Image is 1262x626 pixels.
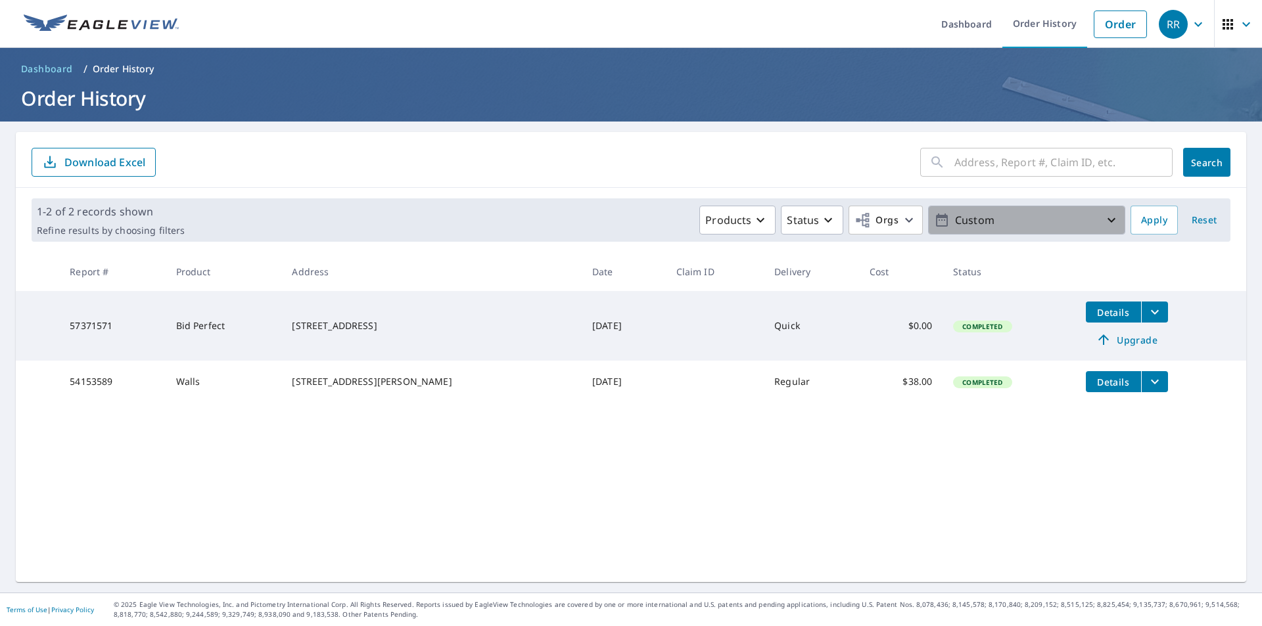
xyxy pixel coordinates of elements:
input: Address, Report #, Claim ID, etc. [954,144,1173,181]
button: Custom [928,206,1125,235]
button: detailsBtn-54153589 [1086,371,1141,392]
a: Terms of Use [7,605,47,614]
td: Regular [764,361,859,403]
button: Orgs [849,206,923,235]
p: | [7,606,94,614]
nav: breadcrumb [16,58,1246,79]
li: / [83,61,87,77]
h1: Order History [16,85,1246,112]
td: 54153589 [59,361,165,403]
p: © 2025 Eagle View Technologies, Inc. and Pictometry International Corp. All Rights Reserved. Repo... [114,600,1255,619]
p: Download Excel [64,155,145,169]
button: Status [781,206,843,235]
td: [DATE] [582,361,666,403]
span: Dashboard [21,62,73,76]
button: Products [699,206,776,235]
div: [STREET_ADDRESS][PERSON_NAME] [292,375,571,388]
span: Reset [1188,212,1220,229]
td: Walls [166,361,282,403]
th: Date [582,252,666,291]
span: Orgs [854,212,899,229]
a: Privacy Policy [51,605,94,614]
span: Completed [954,322,1010,331]
img: EV Logo [24,14,179,34]
div: [STREET_ADDRESS] [292,319,571,332]
span: Details [1094,376,1133,388]
button: filesDropdownBtn-54153589 [1141,371,1168,392]
div: RR [1159,10,1188,39]
span: Details [1094,306,1133,319]
th: Address [281,252,582,291]
a: Order [1094,11,1147,38]
th: Report # [59,252,165,291]
button: Download Excel [32,148,156,177]
td: $38.00 [859,361,943,403]
p: Order History [93,62,154,76]
td: 57371571 [59,291,165,361]
span: Search [1194,156,1220,169]
td: Bid Perfect [166,291,282,361]
span: Upgrade [1094,332,1160,347]
span: Apply [1141,212,1167,229]
a: Dashboard [16,58,78,79]
button: filesDropdownBtn-57371571 [1141,302,1168,323]
th: Product [166,252,282,291]
th: Status [943,252,1075,291]
span: Completed [954,378,1010,387]
p: Custom [950,209,1104,232]
td: Quick [764,291,859,361]
p: Products [705,212,751,228]
a: Upgrade [1086,329,1168,350]
td: $0.00 [859,291,943,361]
button: Reset [1183,206,1225,235]
button: Search [1183,148,1230,177]
th: Claim ID [666,252,764,291]
button: detailsBtn-57371571 [1086,302,1141,323]
button: Apply [1131,206,1178,235]
th: Delivery [764,252,859,291]
p: Refine results by choosing filters [37,225,185,236]
th: Cost [859,252,943,291]
p: 1-2 of 2 records shown [37,204,185,219]
p: Status [787,212,819,228]
td: [DATE] [582,291,666,361]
